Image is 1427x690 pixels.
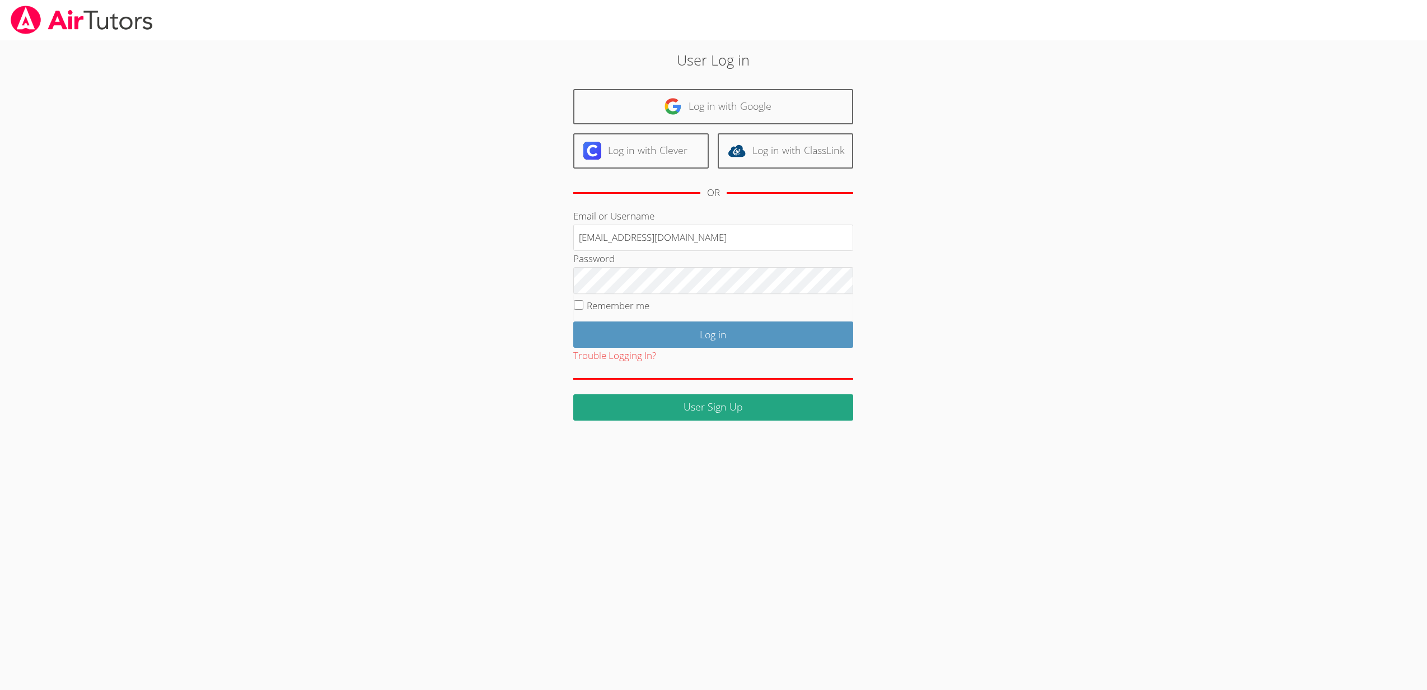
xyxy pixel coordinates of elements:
a: User Sign Up [573,394,853,421]
button: Trouble Logging In? [573,348,656,364]
input: Log in [573,321,853,348]
h2: User Log in [328,49,1098,71]
div: OR [707,185,720,201]
a: Log in with ClassLink [718,133,853,169]
img: classlink-logo-d6bb404cc1216ec64c9a2012d9dc4662098be43eaf13dc465df04b49fa7ab582.svg [728,142,746,160]
label: Password [573,252,615,265]
a: Log in with Clever [573,133,709,169]
img: google-logo-50288ca7cdecda66e5e0955fdab243c47b7ad437acaf1139b6f446037453330a.svg [664,97,682,115]
label: Email or Username [573,209,654,222]
img: airtutors_banner-c4298cdbf04f3fff15de1276eac7730deb9818008684d7c2e4769d2f7ddbe033.png [10,6,154,34]
img: clever-logo-6eab21bc6e7a338710f1a6ff85c0baf02591cd810cc4098c63d3a4b26e2feb20.svg [583,142,601,160]
label: Remember me [587,299,649,312]
a: Log in with Google [573,89,853,124]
